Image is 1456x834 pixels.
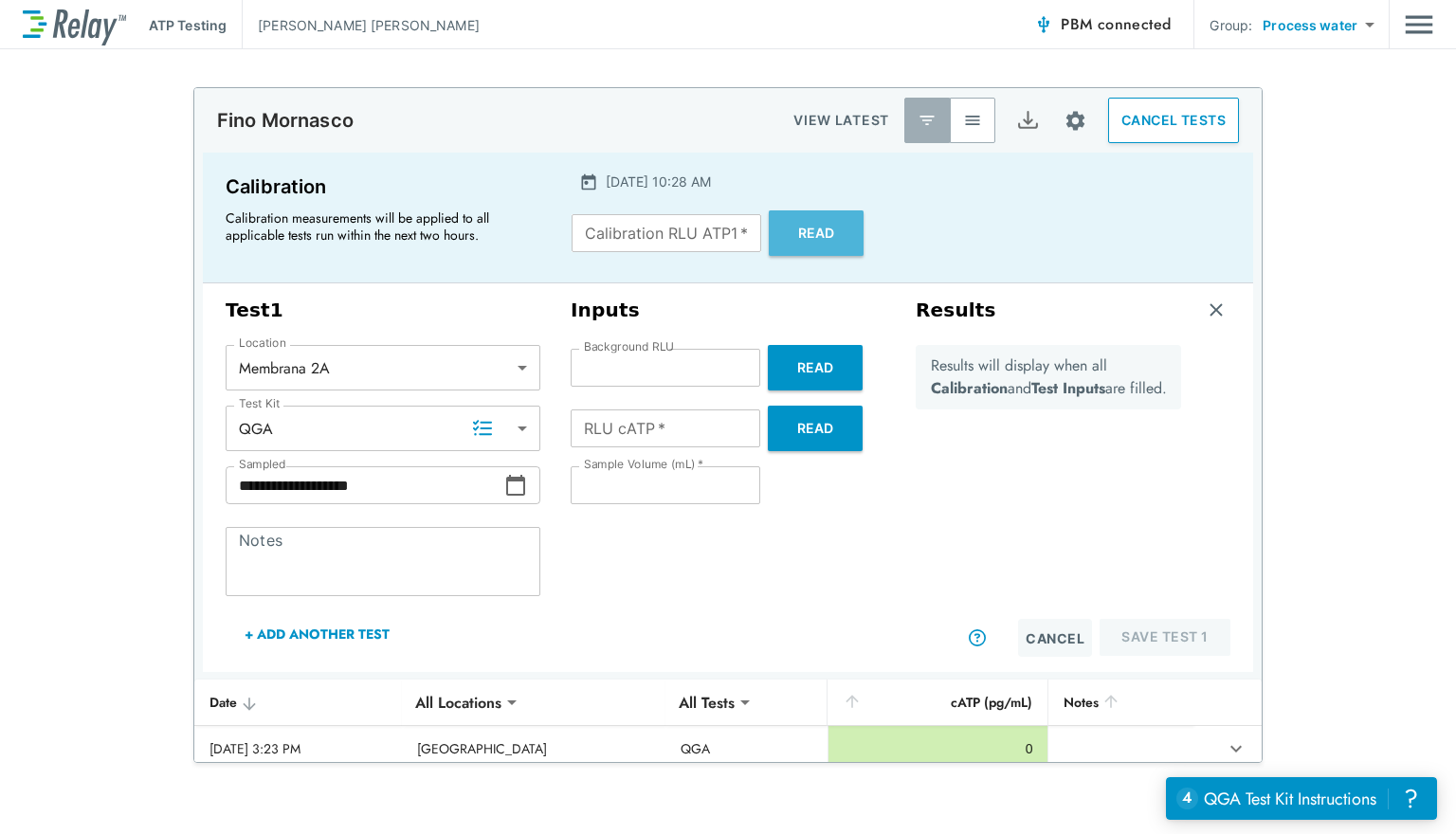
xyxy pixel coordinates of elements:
img: View All [963,111,982,130]
label: Test Kit [239,397,281,410]
button: Export [1005,98,1050,143]
h3: Test 1 [226,299,540,322]
p: [DATE] 10:28 AM [606,172,711,191]
button: Read [768,345,863,390]
iframe: Resource center [1166,777,1437,820]
label: Sampled [239,458,286,471]
button: expand row [1220,733,1252,765]
div: All Tests [665,683,748,721]
div: All Locations [402,683,515,721]
button: + Add Another Test [226,611,409,657]
button: Main menu [1405,7,1433,43]
img: Settings Icon [1064,109,1087,133]
div: QGA [226,409,540,447]
p: VIEW LATEST [793,109,889,132]
button: Cancel [1018,619,1092,657]
b: Test Inputs [1031,377,1105,399]
button: Read [768,406,863,451]
label: Background RLU [584,340,674,354]
div: Notes [1064,691,1177,714]
div: Membrana 2A [226,349,540,387]
img: Connected Icon [1034,15,1053,34]
b: Calibration [931,377,1008,399]
div: [DATE] 3:23 PM [209,739,387,758]
button: Read [769,210,864,256]
label: Sample Volume (mL) [584,458,703,471]
p: Calibration [226,172,537,202]
p: [PERSON_NAME] [PERSON_NAME] [258,15,480,35]
p: Group: [1210,15,1252,35]
button: PBM connected [1027,6,1178,44]
td: [GEOGRAPHIC_DATA] [402,726,665,771]
img: Remove [1207,300,1226,319]
p: Results will display when all and are filled. [931,354,1167,400]
img: LuminUltra Relay [23,5,126,45]
h3: Inputs [571,299,885,322]
label: Location [239,336,286,350]
span: connected [1098,13,1172,35]
button: CANCEL TESTS [1108,98,1239,143]
img: Calender Icon [579,172,598,191]
div: 0 [844,739,1032,758]
td: QGA [665,726,828,771]
img: Export Icon [1016,109,1040,133]
p: Fino Mornasco [217,109,354,132]
div: cATP (pg/mL) [843,691,1032,714]
p: Calibration measurements will be applied to all applicable tests run within the next two hours. [226,209,529,244]
span: PBM [1061,11,1171,38]
th: Date [194,680,402,726]
img: Latest [918,111,937,130]
p: ATP Testing [149,15,227,35]
button: Site setup [1050,96,1101,146]
h3: Results [916,299,996,322]
input: Choose date, selected date is Aug 12, 2025 [226,466,504,504]
img: Drawer Icon [1405,7,1433,43]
